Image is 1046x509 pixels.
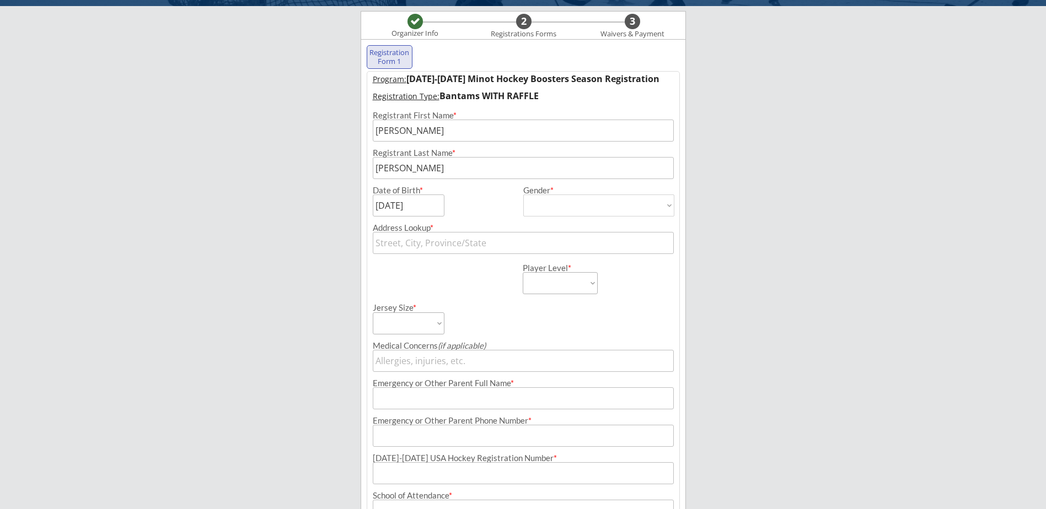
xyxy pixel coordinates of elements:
[523,264,598,272] div: Player Level
[373,416,674,425] div: Emergency or Other Parent Phone Number
[373,111,674,120] div: Registrant First Name
[373,491,674,500] div: School of Attendance
[406,73,659,85] strong: [DATE]-[DATE] Minot Hockey Boosters Season Registration
[373,224,674,232] div: Address Lookup
[438,340,486,350] em: (if applicable)
[439,90,539,102] strong: Bantams WITH RAFFLE
[523,186,674,194] div: Gender
[373,149,674,157] div: Registrant Last Name
[516,15,532,28] div: 2
[369,48,410,66] div: Registration Form 1
[373,379,674,387] div: Emergency or Other Parent Full Name
[385,29,446,38] div: Organizer Info
[594,30,670,39] div: Waivers & Payment
[373,454,674,462] div: [DATE]-[DATE] USA Hockey Registration Number
[373,350,674,372] input: Allergies, injuries, etc.
[373,74,406,84] u: Program:
[486,30,562,39] div: Registrations Forms
[373,232,674,254] input: Street, City, Province/State
[373,91,439,101] u: Registration Type:
[373,304,430,312] div: Jersey Size
[373,342,674,350] div: Medical Concerns
[625,15,640,28] div: 3
[373,186,430,194] div: Date of Birth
